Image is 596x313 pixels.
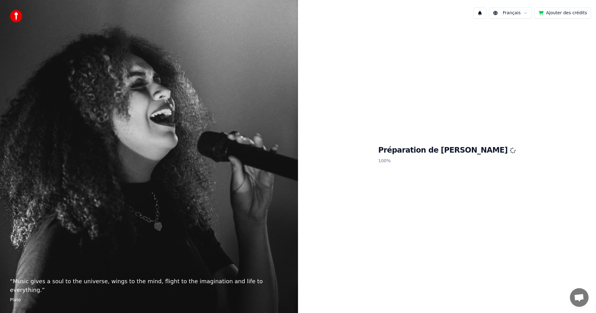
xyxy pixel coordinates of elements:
[378,155,516,167] p: 100 %
[378,145,516,155] h1: Préparation de [PERSON_NAME]
[10,297,288,303] footer: Plato
[10,10,22,22] img: youka
[10,277,288,294] p: “ Music gives a soul to the universe, wings to the mind, flight to the imagination and life to ev...
[535,7,591,19] button: Ajouter des crédits
[570,288,589,307] div: Ouvrir le chat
